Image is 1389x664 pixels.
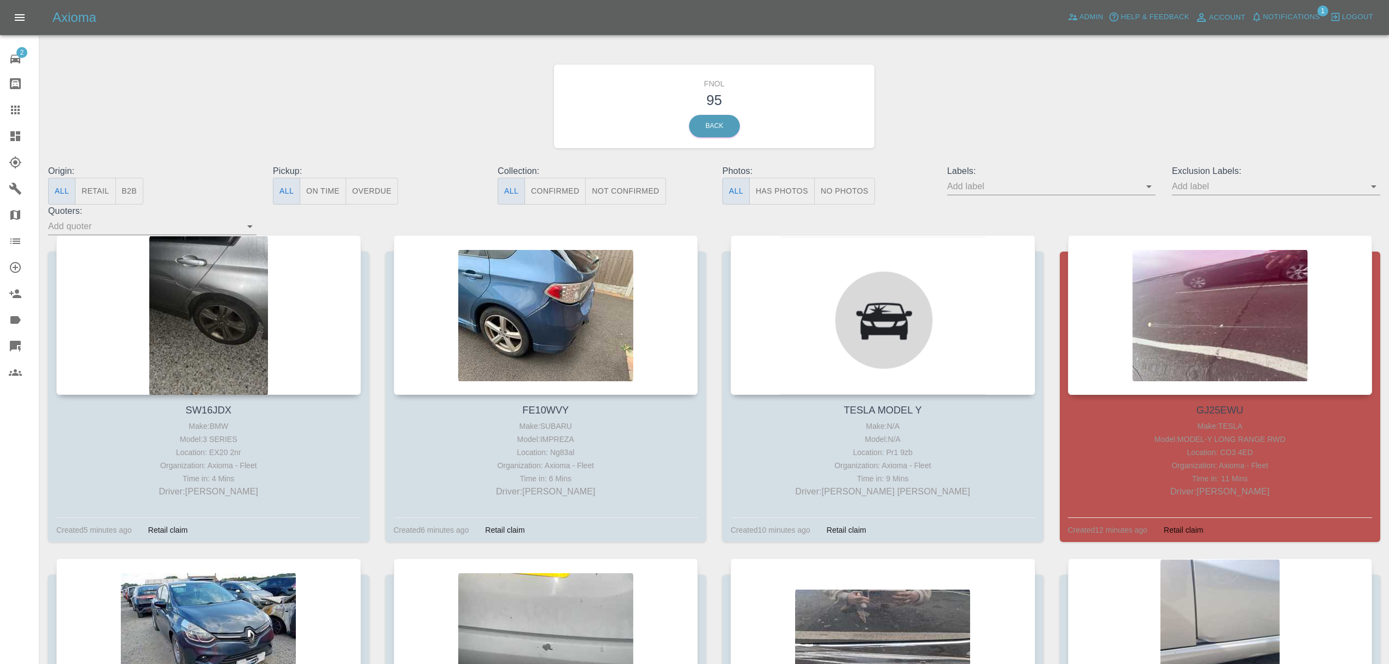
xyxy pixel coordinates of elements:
[394,523,469,537] div: Created 6 minutes ago
[562,90,867,110] h3: 95
[1071,472,1370,485] div: Time in: 11 Mins
[1209,11,1246,24] span: Account
[1197,405,1244,416] a: GJ25EWU
[140,523,196,537] div: Retail claim
[56,523,132,537] div: Created 5 minutes ago
[242,219,258,234] button: Open
[396,446,696,459] div: Location: Ng83al
[689,115,740,137] a: Back
[1068,523,1148,537] div: Created 12 minutes ago
[1079,11,1104,24] span: Admin
[396,459,696,472] div: Organization: Axioma - Fleet
[59,446,358,459] div: Location: EX20 2nr
[585,178,666,205] button: Not Confirmed
[722,178,750,205] button: All
[947,165,1155,178] p: Labels:
[75,178,115,205] button: Retail
[733,433,1032,446] div: Model: N/A
[1120,11,1189,24] span: Help & Feedback
[524,178,586,205] button: Confirmed
[1192,9,1248,26] a: Account
[48,205,256,218] p: Quoters:
[59,420,358,433] div: Make: BMW
[733,459,1032,472] div: Organization: Axioma - Fleet
[115,178,144,205] button: B2B
[477,523,533,537] div: Retail claim
[48,218,240,235] input: Add quoter
[300,178,346,205] button: On Time
[1065,9,1106,26] a: Admin
[733,485,1032,498] p: Driver: [PERSON_NAME] [PERSON_NAME]
[1155,523,1211,537] div: Retail claim
[562,73,867,90] h6: FNOL
[16,47,27,58] span: 2
[396,420,696,433] div: Make: SUBARU
[749,178,815,205] button: Has Photos
[731,523,810,537] div: Created 10 minutes ago
[273,165,481,178] p: Pickup:
[1106,9,1192,26] button: Help & Feedback
[814,178,875,205] button: No Photos
[1141,179,1157,194] button: Open
[7,4,33,31] button: Open drawer
[1071,459,1370,472] div: Organization: Axioma - Fleet
[396,472,696,485] div: Time in: 6 Mins
[1366,179,1381,194] button: Open
[59,433,358,446] div: Model: 3 SERIES
[396,485,696,498] p: Driver: [PERSON_NAME]
[947,178,1139,195] input: Add label
[819,523,874,537] div: Retail claim
[733,472,1032,485] div: Time in: 9 Mins
[1342,11,1373,24] span: Logout
[1071,433,1370,446] div: Model: MODEL-Y LONG RANGE RWD
[48,178,75,205] button: All
[733,446,1032,459] div: Location: Pr1 9zb
[1071,446,1370,459] div: Location: CO3 4ED
[52,9,96,26] h5: Axioma
[1248,9,1323,26] button: Notifications
[1172,178,1364,195] input: Add label
[498,165,706,178] p: Collection:
[59,485,358,498] p: Driver: [PERSON_NAME]
[1327,9,1376,26] button: Logout
[48,165,256,178] p: Origin:
[1263,11,1320,24] span: Notifications
[396,433,696,446] div: Model: IMPREZA
[1071,420,1370,433] div: Make: TESLA
[498,178,525,205] button: All
[1317,5,1328,16] span: 1
[1172,165,1380,178] p: Exclusion Labels:
[522,405,569,416] a: FE10WVY
[273,178,300,205] button: All
[346,178,398,205] button: Overdue
[59,459,358,472] div: Organization: Axioma - Fleet
[722,165,931,178] p: Photos:
[844,405,922,416] a: TESLA MODEL Y
[59,472,358,485] div: Time in: 4 Mins
[185,405,231,416] a: SW16JDX
[733,420,1032,433] div: Make: N/A
[1071,485,1370,498] p: Driver: [PERSON_NAME]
